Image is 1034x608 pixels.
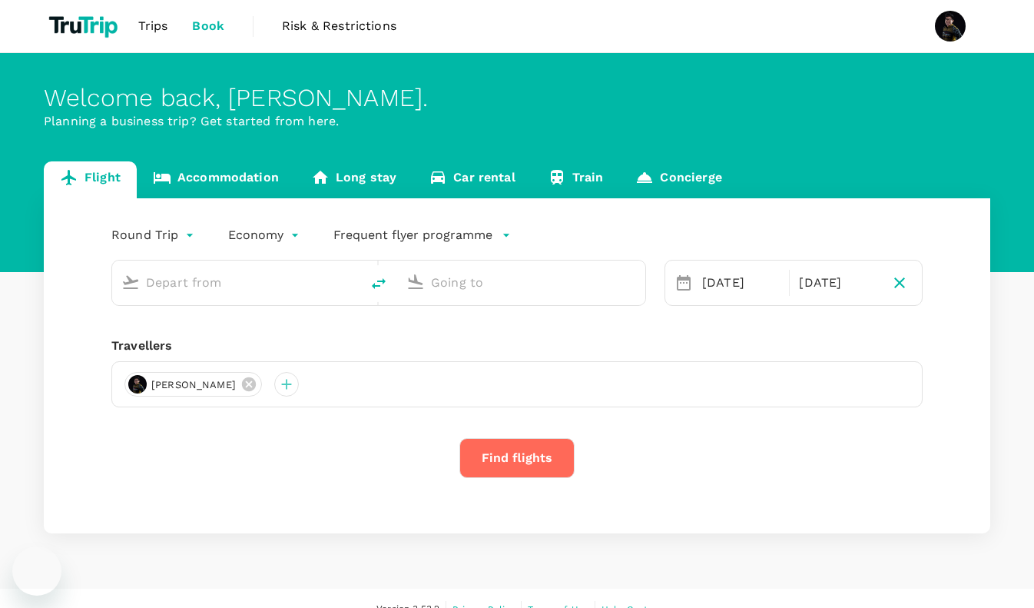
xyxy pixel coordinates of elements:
button: delete [360,265,397,302]
iframe: Button to launch messaging window [12,547,61,596]
span: [PERSON_NAME] [142,377,245,393]
span: Risk & Restrictions [282,17,396,35]
a: Car rental [413,161,532,198]
button: Open [350,281,353,284]
div: Round Trip [111,223,197,248]
div: Economy [228,223,303,248]
img: avatar-664401a43d33d.jpeg [128,375,147,394]
p: Planning a business trip? Get started from here. [44,112,990,131]
p: Frequent flyer programme [333,226,492,244]
div: [DATE] [696,267,786,298]
a: Concierge [619,161,737,198]
input: Depart from [146,271,328,294]
div: [PERSON_NAME] [124,372,262,397]
div: Welcome back , [PERSON_NAME] . [44,84,990,112]
span: Book [192,17,224,35]
a: Long stay [295,161,413,198]
span: Trips [138,17,168,35]
img: TruTrip logo [44,9,126,43]
a: Accommodation [137,161,295,198]
input: Going to [431,271,613,294]
button: Open [635,281,638,284]
button: Frequent flyer programme [333,226,511,244]
a: Flight [44,161,137,198]
div: [DATE] [793,267,883,298]
button: Find flights [459,438,575,478]
div: Travellers [111,337,923,355]
img: Eri Marina Yo [935,11,966,42]
a: Train [532,161,620,198]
